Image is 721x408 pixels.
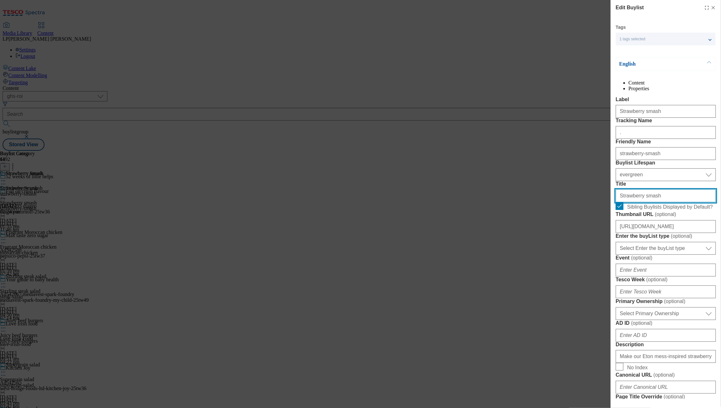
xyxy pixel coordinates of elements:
span: ( optional ) [631,320,653,326]
span: No Index [627,365,648,371]
p: English [619,61,686,67]
label: Canonical URL [616,372,716,378]
label: Primary Ownership [616,298,716,305]
label: Buylist Lifespan [616,160,716,166]
label: Enter the buyList type [616,233,716,239]
label: Tracking Name [616,118,716,124]
label: AD ID [616,320,716,326]
input: Enter Description [616,350,716,363]
input: Enter Event [616,264,716,276]
li: Content [629,80,716,86]
span: ( optional ) [646,277,668,282]
input: Enter Tracking Name [616,126,716,139]
span: ( optional ) [664,299,685,304]
span: ( optional ) [654,372,675,378]
label: Tags [616,26,626,29]
label: Thumbnail URL [616,211,716,218]
span: Sibling Buylists Displayed by Default? [627,204,713,210]
label: Tesco Week [616,276,716,283]
label: Description [616,342,716,348]
span: ( optional ) [664,394,685,399]
input: Enter Label [616,105,716,118]
input: Enter Canonical URL [616,381,716,394]
span: 1 tags selected [620,37,646,42]
span: ( optional ) [655,212,676,217]
label: Event [616,255,716,261]
input: Enter Tesco Week [616,285,716,298]
input: Enter Thumbnail URL [616,220,716,233]
label: Friendly Name [616,139,716,145]
span: ( optional ) [671,233,692,239]
input: Enter Friendly Name [616,147,716,160]
h4: Edit Buylist [616,4,644,12]
li: Properties [629,86,716,92]
label: Page Title Override [616,394,716,400]
input: Enter AD ID [616,329,716,342]
button: 1 tags selected [616,33,716,45]
label: Label [616,97,716,102]
input: Enter Title [616,189,716,202]
label: Title [616,181,716,187]
span: ( optional ) [631,255,653,260]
